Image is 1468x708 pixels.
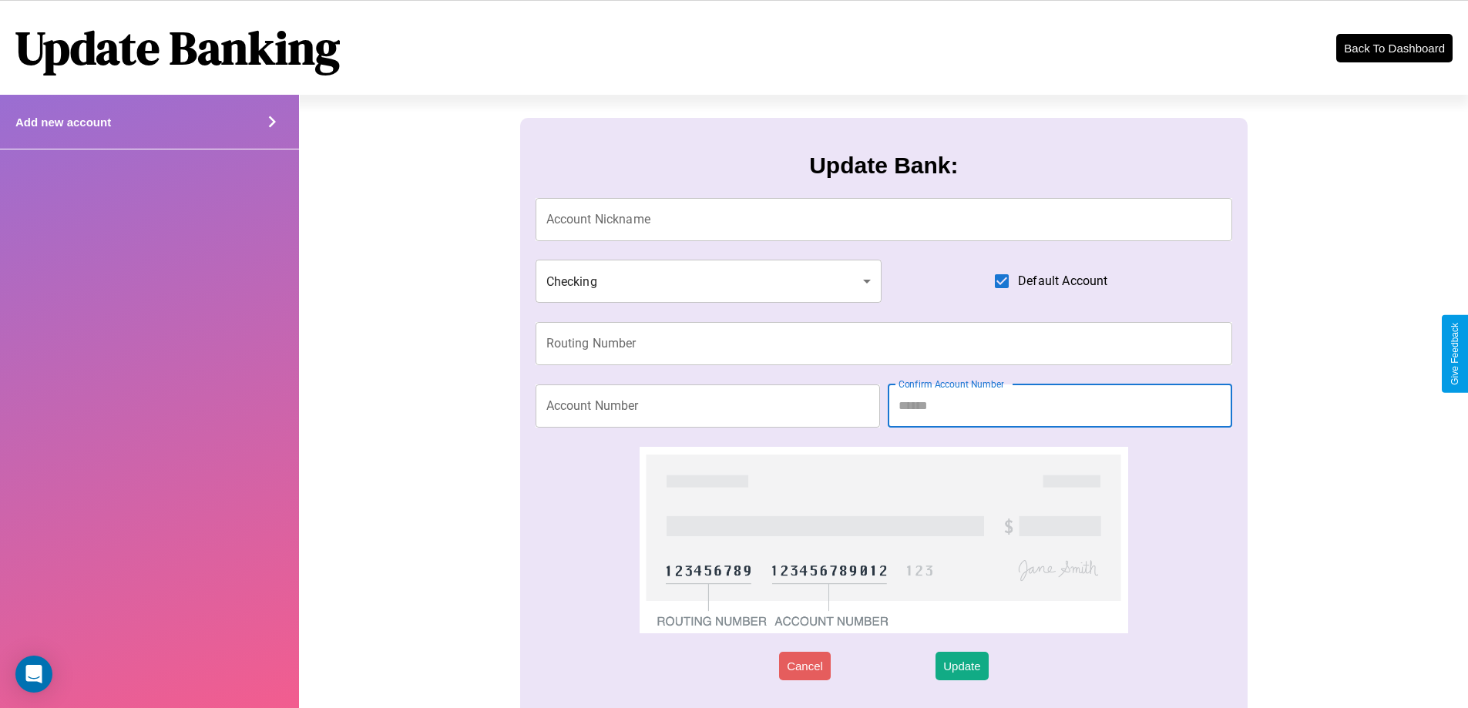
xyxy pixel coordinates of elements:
[1018,272,1107,290] span: Default Account
[809,153,958,179] h3: Update Bank:
[936,652,988,680] button: Update
[15,16,340,79] h1: Update Banking
[536,260,882,303] div: Checking
[899,377,1004,391] label: Confirm Account Number
[640,447,1127,633] img: check
[1336,34,1453,62] button: Back To Dashboard
[15,656,52,693] div: Open Intercom Messenger
[1450,323,1460,385] div: Give Feedback
[779,652,831,680] button: Cancel
[15,116,111,129] h4: Add new account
